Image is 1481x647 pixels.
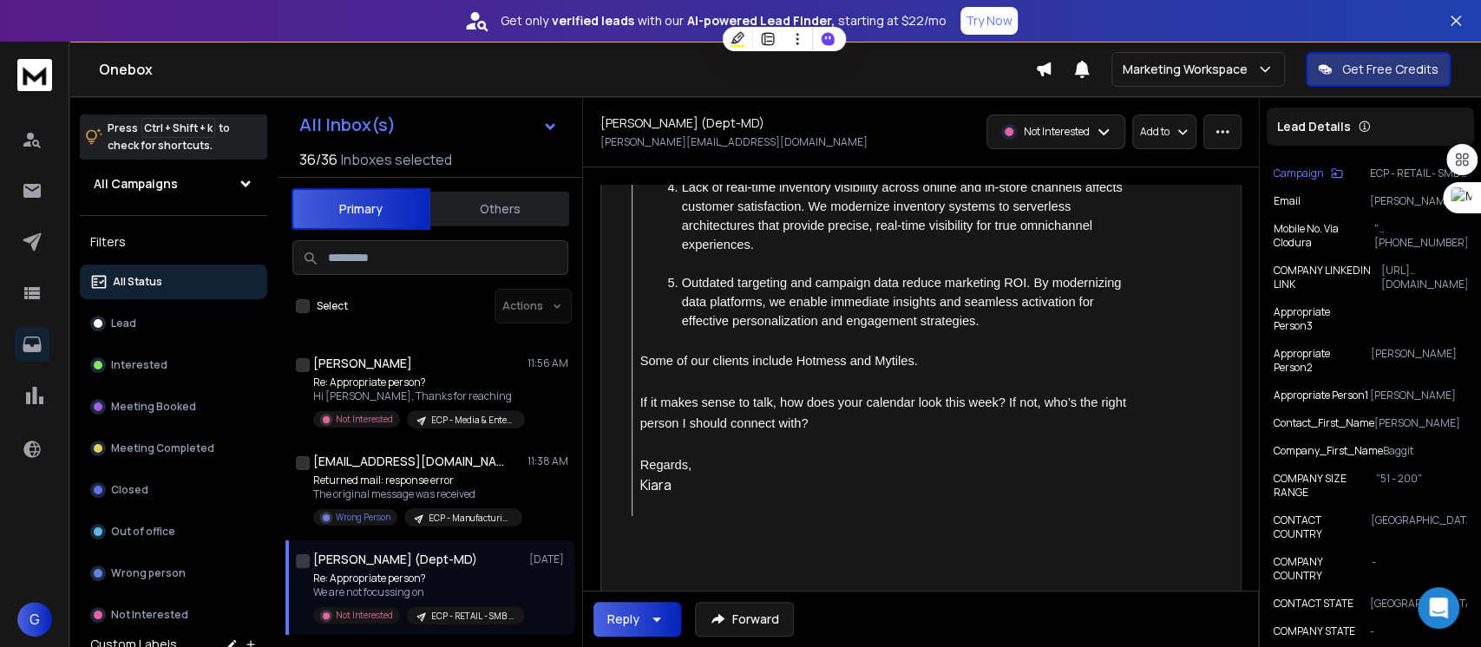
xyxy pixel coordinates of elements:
[299,116,396,134] h1: All Inbox(s)
[313,389,521,403] p: Hi [PERSON_NAME], Thanks for reaching
[430,190,569,228] button: Others
[429,512,512,525] p: ECP - Manufacturing - Enterprise | [PERSON_NAME]
[1370,597,1467,611] p: [GEOGRAPHIC_DATA]
[960,7,1018,35] button: Try Now
[640,474,1132,495] div: Kiara
[313,572,521,585] p: Re: Appropriate person?
[111,483,148,497] p: Closed
[111,566,186,580] p: Wrong person
[17,602,52,637] button: G
[431,610,514,623] p: ECP - RETAIL - SMB | [PERSON_NAME]
[80,514,267,549] button: Out of office
[682,276,1125,328] span: Outdated targeting and campaign data reduce marketing ROI. By modernizing data platforms, we enab...
[1274,555,1372,583] p: COMPANY COUNTRY
[593,602,681,637] button: Reply
[80,306,267,341] button: Lead
[80,348,267,382] button: Interested
[17,59,52,91] img: logo
[111,358,167,372] p: Interested
[1370,167,1467,180] p: ECP - RETAIL - SMB | [PERSON_NAME]
[111,441,214,455] p: Meeting Completed
[528,454,568,468] p: 11:38 AM
[1371,347,1468,375] p: [PERSON_NAME]
[299,149,337,170] span: 36 / 36
[529,552,568,566] p: [DATE]
[600,114,764,132] h1: [PERSON_NAME] (Dept-MD)
[1418,587,1459,629] div: Open Intercom Messenger
[1123,61,1255,78] p: Marketing Workspace
[1274,305,1371,333] p: Appropriate Person3
[1370,194,1467,208] p: [PERSON_NAME][EMAIL_ADDRESS][DOMAIN_NAME]
[313,585,521,599] p: We are not focussing on
[1274,472,1376,500] p: COMPANY SIZE RANGE
[108,120,230,154] p: Press to check for shortcuts.
[1274,389,1368,402] p: Appropriate Person1
[313,551,477,568] h1: [PERSON_NAME] (Dept-MD)
[80,556,267,591] button: Wrong person
[501,12,947,29] p: Get only with our starting at $22/mo
[313,376,521,389] p: Re: Appropriate person?
[313,453,504,470] h1: [EMAIL_ADDRESS][DOMAIN_NAME]
[111,525,175,539] p: Out of office
[640,458,691,472] span: Regards,
[111,400,196,414] p: Meeting Booked
[80,167,267,201] button: All Campaigns
[1277,118,1351,135] p: Lead Details
[1374,222,1467,250] p: "[PHONE_NUMBER],[PHONE_NUMBER]"
[1370,389,1467,402] p: [PERSON_NAME]
[80,598,267,632] button: Not Interested
[1371,513,1467,541] p: [GEOGRAPHIC_DATA]
[1376,472,1467,500] p: "51 - 200"
[1274,347,1371,375] p: Appropriate Person2
[1274,597,1353,611] p: CONTACT STATE
[94,175,178,193] h1: All Campaigns
[1024,125,1090,139] p: Not Interested
[336,609,393,622] p: Not Interested
[80,230,267,254] h3: Filters
[285,108,572,142] button: All Inbox(s)
[607,611,639,628] div: Reply
[1274,167,1324,180] p: Campaign
[640,354,918,368] span: Some of our clients include Hotmess and Mytiles.
[640,395,1130,430] span: If it makes sense to talk, how does your calendar look this week? If not, who’s the right person ...
[1370,624,1467,638] p: -
[528,356,568,370] p: 11:56 AM
[1274,416,1374,430] p: Contact_First_Name
[292,188,430,230] button: Primary
[1274,167,1343,180] button: Campaign
[687,12,835,29] strong: AI-powered Lead Finder,
[99,59,1035,80] h1: Onebox
[313,487,521,501] p: The original message was received
[111,317,136,330] p: Lead
[336,511,390,524] p: Wrong Person
[1274,264,1381,291] p: COMPANY LINKEDIN LINK
[341,149,452,170] h3: Inboxes selected
[1372,555,1467,583] p: -
[966,12,1012,29] p: Try Now
[1383,444,1467,458] p: Baggit
[336,413,393,426] p: Not Interested
[1381,264,1468,291] p: [URL][DOMAIN_NAME]
[1140,125,1170,139] p: Add to
[600,135,868,149] p: [PERSON_NAME][EMAIL_ADDRESS][DOMAIN_NAME]
[80,473,267,507] button: Closed
[317,299,348,313] label: Select
[1274,624,1355,638] p: COMPANY STATE
[1274,444,1383,458] p: Company_First_Name
[313,355,412,372] h1: [PERSON_NAME]
[1274,513,1371,541] p: CONTACT COUNTRY
[141,118,215,138] span: Ctrl + Shift + k
[113,275,162,289] p: All Status
[1342,61,1438,78] p: Get Free Credits
[313,474,521,487] p: Returned mail: response error
[1274,222,1374,250] p: Mobile No. Via Clodura
[1306,52,1451,87] button: Get Free Credits
[80,389,267,424] button: Meeting Booked
[552,12,634,29] strong: verified leads
[695,602,794,637] button: Forward
[80,431,267,466] button: Meeting Completed
[1274,194,1301,208] p: Email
